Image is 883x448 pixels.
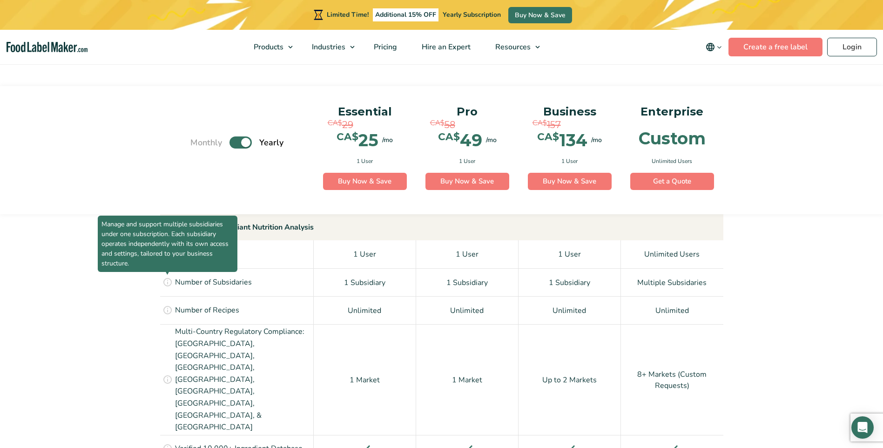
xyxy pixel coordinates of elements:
a: Industries [300,30,359,64]
span: 29 [342,118,353,132]
div: 25 [337,132,378,149]
span: Industries [309,42,346,52]
a: Login [827,38,877,56]
div: Multiple Subsidaries [621,268,723,296]
p: Pro [425,103,509,121]
span: 1 User [357,157,373,165]
div: Open Intercom Messenger [851,416,874,439]
div: 1 Subsidiary [519,268,621,296]
a: Resources [483,30,545,64]
div: 49 [438,132,482,149]
span: Yearly [259,136,283,149]
div: 1 User [314,240,416,268]
span: CA$ [337,132,358,142]
p: Business [528,103,612,121]
div: Custom [639,130,706,147]
a: Buy Now & Save [528,173,612,190]
div: Regulatory Compliant Nutrition Analysis [160,214,723,240]
div: Unlimited [416,296,519,324]
div: Unlimited [519,296,621,324]
h2: See All Features [137,42,747,68]
span: /mo [591,135,602,145]
div: Unlimited [621,296,723,324]
span: 58 [445,118,455,132]
span: Yearly Subscription [443,10,501,19]
span: CA$ [328,118,342,129]
a: Products [242,30,297,64]
span: CA$ [430,118,445,129]
span: Limited Time! [327,10,369,19]
a: Pricing [362,30,407,64]
span: 157 [547,118,561,132]
div: 1 Subsidiary [314,268,416,296]
span: Pricing [371,42,398,52]
a: Get a Quote [630,173,714,190]
span: Additional 15% OFF [373,8,438,21]
a: Buy Now & Save [323,173,407,190]
p: Number of Recipes [175,305,239,317]
p: Number of Subsidaries [175,277,252,289]
span: CA$ [532,118,547,129]
span: CA$ [438,132,460,142]
div: 1 User [416,240,519,268]
span: 1 User [561,157,578,165]
span: 1 User [459,157,475,165]
label: Toggle [229,136,252,149]
div: Up to 2 Markets [519,324,621,434]
a: Food Label Maker homepage [7,42,88,53]
span: Resources [492,42,532,52]
a: Buy Now & Save [425,173,509,190]
div: 1 Market [416,324,519,434]
p: Enterprise [630,103,714,121]
div: Unlimited [314,296,416,324]
div: 1 User [519,240,621,268]
span: CA$ [537,132,559,142]
div: 1 Market [314,324,416,434]
div: 1 Subsidiary [416,268,519,296]
p: Multi-Country Regulatory Compliance: [GEOGRAPHIC_DATA], [GEOGRAPHIC_DATA], [GEOGRAPHIC_DATA], [GE... [175,326,311,433]
span: /mo [486,135,497,145]
button: Change language [699,38,728,56]
a: Create a free label [728,38,822,56]
span: Products [251,42,284,52]
span: Hire an Expert [419,42,472,52]
p: Essential [323,103,407,121]
span: Monthly [190,136,222,149]
div: Unlimited Users [621,240,723,268]
span: Unlimited Users [652,157,692,165]
span: Manage and support multiple subsidiaries under one subscription. Each subsidiary operates indepen... [98,216,237,272]
div: 8+ Markets (Custom Requests) [621,324,723,434]
div: 134 [537,132,587,149]
a: Hire an Expert [410,30,481,64]
a: Buy Now & Save [508,7,572,23]
span: /mo [382,135,393,145]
